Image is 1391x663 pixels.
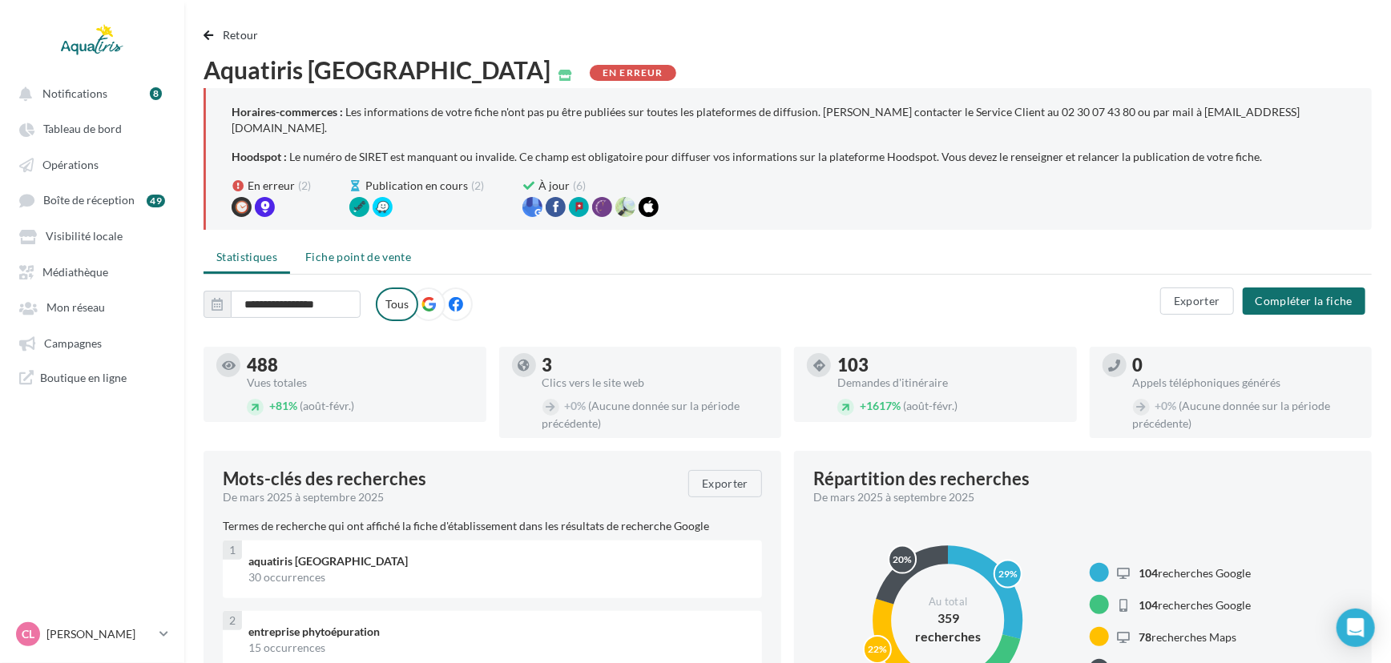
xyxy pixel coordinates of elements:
span: Mots-clés des recherches [223,470,426,488]
span: 1617% [860,399,901,412]
span: recherches Google [1139,598,1252,612]
a: Visibilité locale [10,221,175,250]
span: Opérations [42,158,99,171]
span: 0% [565,399,587,412]
p: Horaires-commerces : [232,105,343,119]
a: Campagnes [10,328,175,357]
span: CL [22,626,34,642]
a: Compléter la fiche [1236,293,1372,307]
p: Le numéro de SIRET est manquant ou invalide. Ce champ est obligatoire pour diffuser vos informati... [289,150,1262,163]
span: (Aucune donnée sur la période précédente) [1133,399,1331,430]
label: Tous [376,287,418,321]
span: Notifications [42,86,107,100]
div: 103 [837,356,1064,374]
a: Boutique en ligne [10,364,175,392]
span: En erreur [248,178,295,194]
span: Fiche point de vente [305,250,411,263]
button: Notifications 8 [10,78,168,107]
span: Retour [223,28,259,42]
span: À jour [538,178,570,194]
div: Vues totales [247,377,474,388]
span: Aquatiris [GEOGRAPHIC_DATA] [204,58,550,82]
span: Mon réseau [46,301,105,315]
span: Campagnes [44,336,102,350]
div: Répartition des recherches [813,470,1030,488]
span: + [565,399,571,412]
a: Opérations [10,150,175,179]
span: (août-févr.) [300,399,354,412]
button: Compléter la fiche [1243,287,1365,315]
span: Visibilité locale [46,230,123,243]
span: (6) [573,178,586,194]
button: Exporter [1160,287,1234,315]
span: (Aucune donnée sur la période précédente) [542,399,740,430]
button: Exporter [688,470,762,497]
span: (2) [471,178,484,194]
span: Boîte de réception [43,194,135,207]
span: + [269,399,276,412]
div: 2 [223,611,242,630]
div: 30 occurrences [248,569,749,585]
span: 81% [269,399,297,412]
div: 488 [247,356,474,374]
div: Demandes d'itinéraire [837,377,1064,388]
span: Publication en cours [365,178,468,194]
a: Boîte de réception 49 [10,185,175,215]
div: Clics vers le site web [542,377,769,388]
div: 8 [150,87,162,100]
span: + [860,399,866,412]
div: 1 [223,540,242,560]
div: En erreur [590,65,676,81]
div: De mars 2025 à septembre 2025 [813,489,1340,505]
span: (2) [298,178,311,194]
div: De mars 2025 à septembre 2025 [223,489,675,505]
div: 49 [147,195,165,207]
span: 78 [1139,630,1152,644]
span: + [1155,399,1162,412]
div: entreprise phytoépuration [248,624,749,640]
a: Tableau de bord [10,114,175,143]
div: 3 [542,356,769,374]
p: Termes de recherche qui ont affiché la fiche d'établissement dans les résultats de recherche Google [223,518,762,534]
p: [PERSON_NAME] [46,626,153,642]
a: Médiathèque [10,257,175,286]
span: 104 [1139,598,1159,612]
span: Médiathèque [42,265,108,279]
a: CL [PERSON_NAME] [13,619,171,649]
span: recherches Maps [1139,630,1237,644]
p: Les informations de votre fiche n'ont pas pu être publiées sur toutes les plateformes de diffusio... [232,105,1300,135]
a: Mon réseau [10,292,175,321]
div: Appels téléphoniques générés [1133,377,1360,388]
span: 104 [1139,566,1159,580]
div: Open Intercom Messenger [1337,609,1375,647]
div: 15 occurrences [248,640,749,656]
span: Tableau de bord [43,123,122,136]
div: 0 [1133,356,1360,374]
span: Boutique en ligne [40,370,127,385]
button: Retour [204,26,265,45]
span: 0% [1155,399,1177,412]
div: aquatiris [GEOGRAPHIC_DATA] [248,553,749,569]
span: (août-févr.) [903,399,958,412]
span: recherches Google [1139,566,1252,580]
p: Hoodspot : [232,150,287,163]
